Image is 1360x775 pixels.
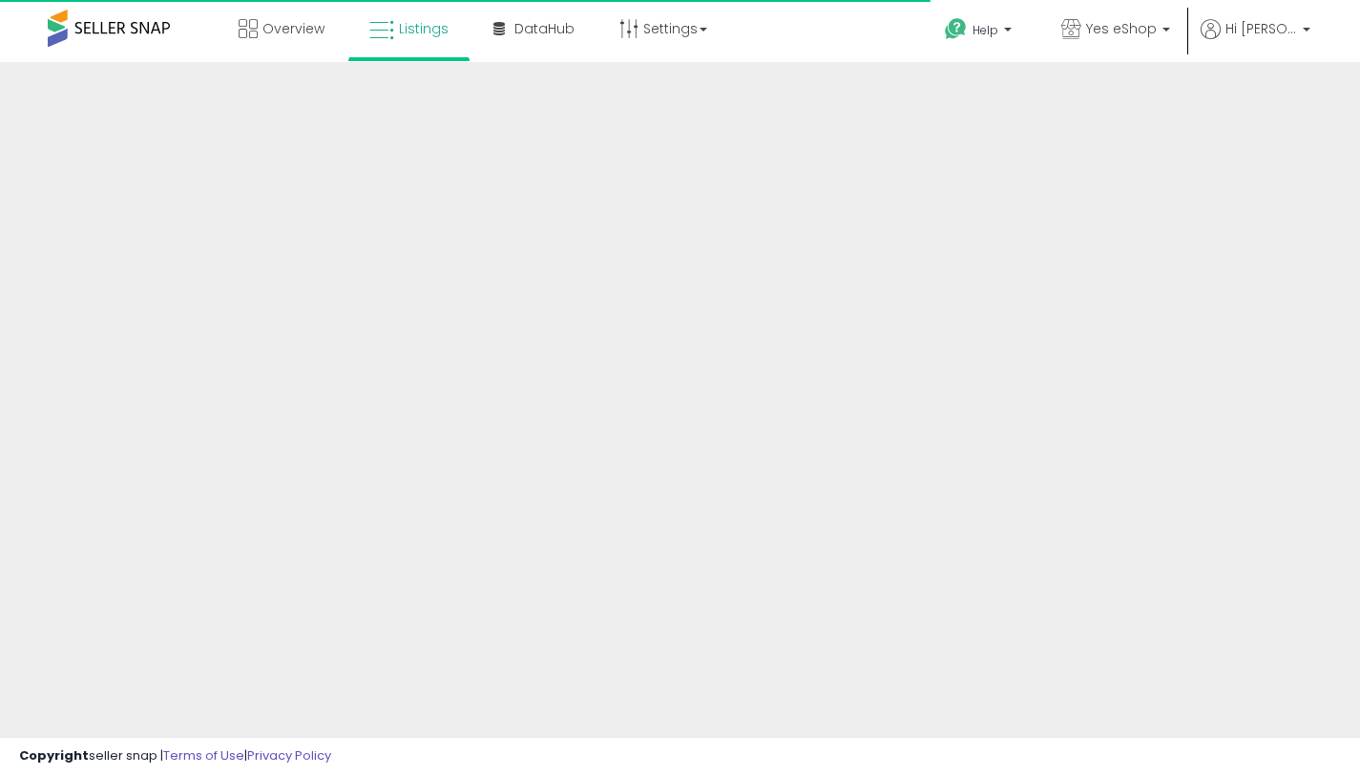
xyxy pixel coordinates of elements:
[262,19,324,38] span: Overview
[19,747,331,765] div: seller snap | |
[973,22,998,38] span: Help
[247,746,331,765] a: Privacy Policy
[1086,19,1157,38] span: Yes eShop
[399,19,449,38] span: Listings
[1201,19,1310,62] a: Hi [PERSON_NAME]
[163,746,244,765] a: Terms of Use
[1225,19,1297,38] span: Hi [PERSON_NAME]
[514,19,575,38] span: DataHub
[944,17,968,41] i: Get Help
[19,746,89,765] strong: Copyright
[930,3,1031,62] a: Help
